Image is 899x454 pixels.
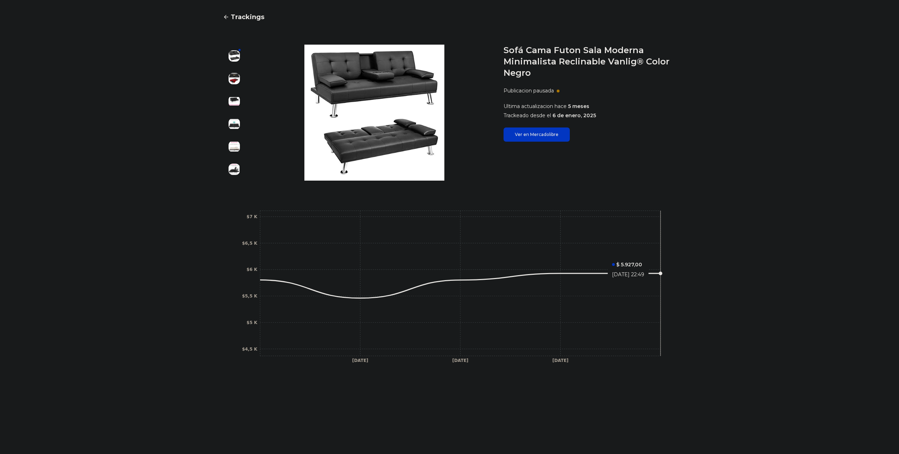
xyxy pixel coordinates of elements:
span: Ultima actualizacion hace [504,103,567,109]
img: Sofá Cama Futon Sala Moderna Minimalista Reclinable Vanlig® Color Negro [229,141,240,152]
tspan: [DATE] [452,358,468,363]
span: Trackeado desde el [504,112,551,119]
img: Sofá Cama Futon Sala Moderna Minimalista Reclinable Vanlig® Color Negro [229,118,240,130]
img: Sofá Cama Futon Sala Moderna Minimalista Reclinable Vanlig® Color Negro [260,45,489,181]
img: Sofá Cama Futon Sala Moderna Minimalista Reclinable Vanlig® Color Negro [229,50,240,62]
tspan: $4,5 K [242,347,257,352]
img: Sofá Cama Futon Sala Moderna Minimalista Reclinable Vanlig® Color Negro [229,73,240,84]
p: Publicacion pausada [504,87,554,94]
tspan: $5 K [246,320,257,325]
a: Trackings [223,12,676,22]
tspan: $6 K [246,267,257,272]
span: 5 meses [568,103,589,109]
tspan: $6,5 K [242,241,257,246]
img: Sofá Cama Futon Sala Moderna Minimalista Reclinable Vanlig® Color Negro [229,164,240,175]
img: Sofá Cama Futon Sala Moderna Minimalista Reclinable Vanlig® Color Negro [229,96,240,107]
span: Trackings [231,12,264,22]
tspan: [DATE] [352,358,368,363]
a: Ver en Mercadolibre [504,127,570,142]
tspan: [DATE] [552,358,568,363]
tspan: $7 K [246,214,257,219]
tspan: $5,5 K [242,294,257,299]
span: 6 de enero, 2025 [552,112,596,119]
h1: Sofá Cama Futon Sala Moderna Minimalista Reclinable Vanlig® Color Negro [504,45,676,79]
